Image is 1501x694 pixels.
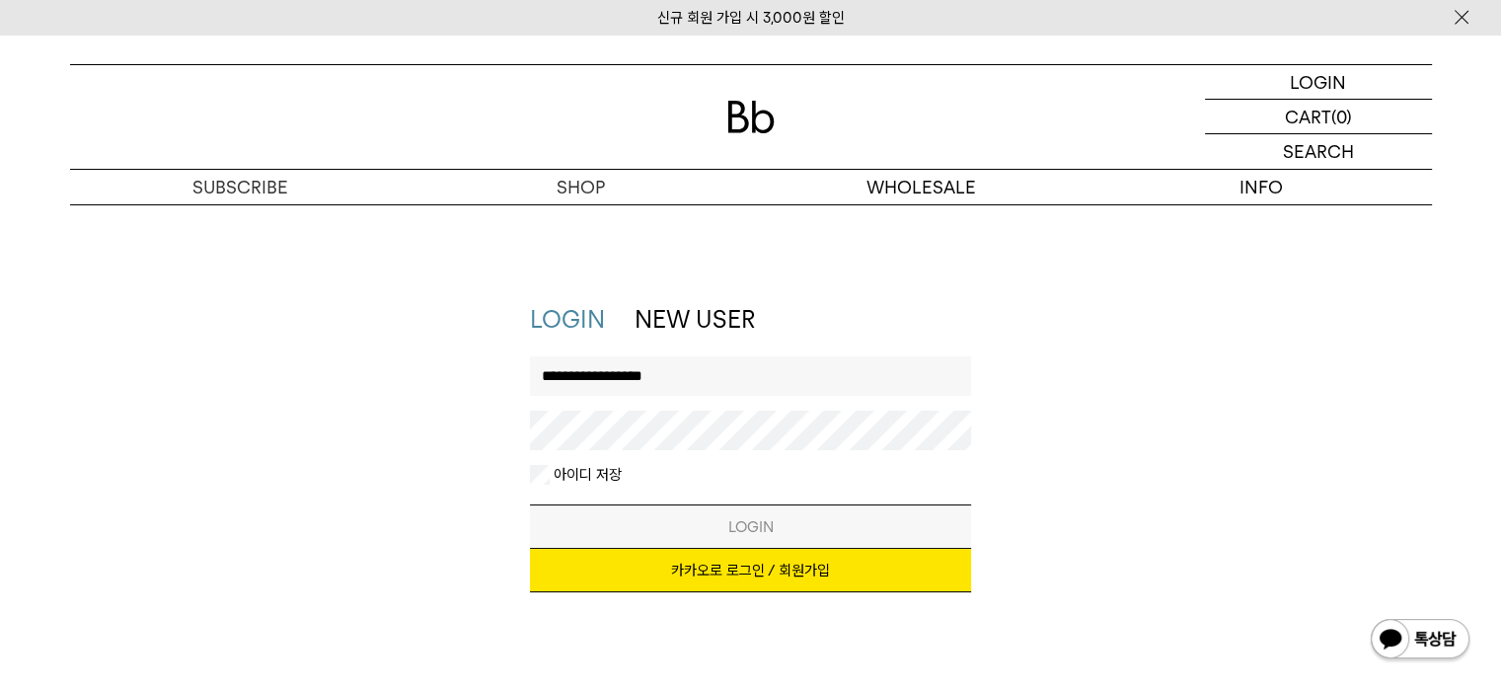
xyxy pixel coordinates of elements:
a: CART (0) [1205,100,1432,134]
p: LOGIN [1290,65,1346,99]
a: SHOP [411,170,751,204]
a: LOGIN [1205,65,1432,100]
label: 아이디 저장 [550,465,622,485]
a: 신규 회원 가입 시 3,000원 할인 [657,9,845,27]
img: 카카오톡 채널 1:1 채팅 버튼 [1369,617,1471,664]
button: LOGIN [530,504,971,549]
a: LOGIN [530,305,605,334]
img: 로고 [727,101,775,133]
a: NEW USER [635,305,755,334]
p: WHOLESALE [751,170,1091,204]
p: CART [1285,100,1331,133]
p: SEARCH [1283,134,1354,169]
a: 카카오로 로그인 / 회원가입 [530,549,971,592]
a: SUBSCRIBE [70,170,411,204]
p: (0) [1331,100,1352,133]
p: INFO [1091,170,1432,204]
